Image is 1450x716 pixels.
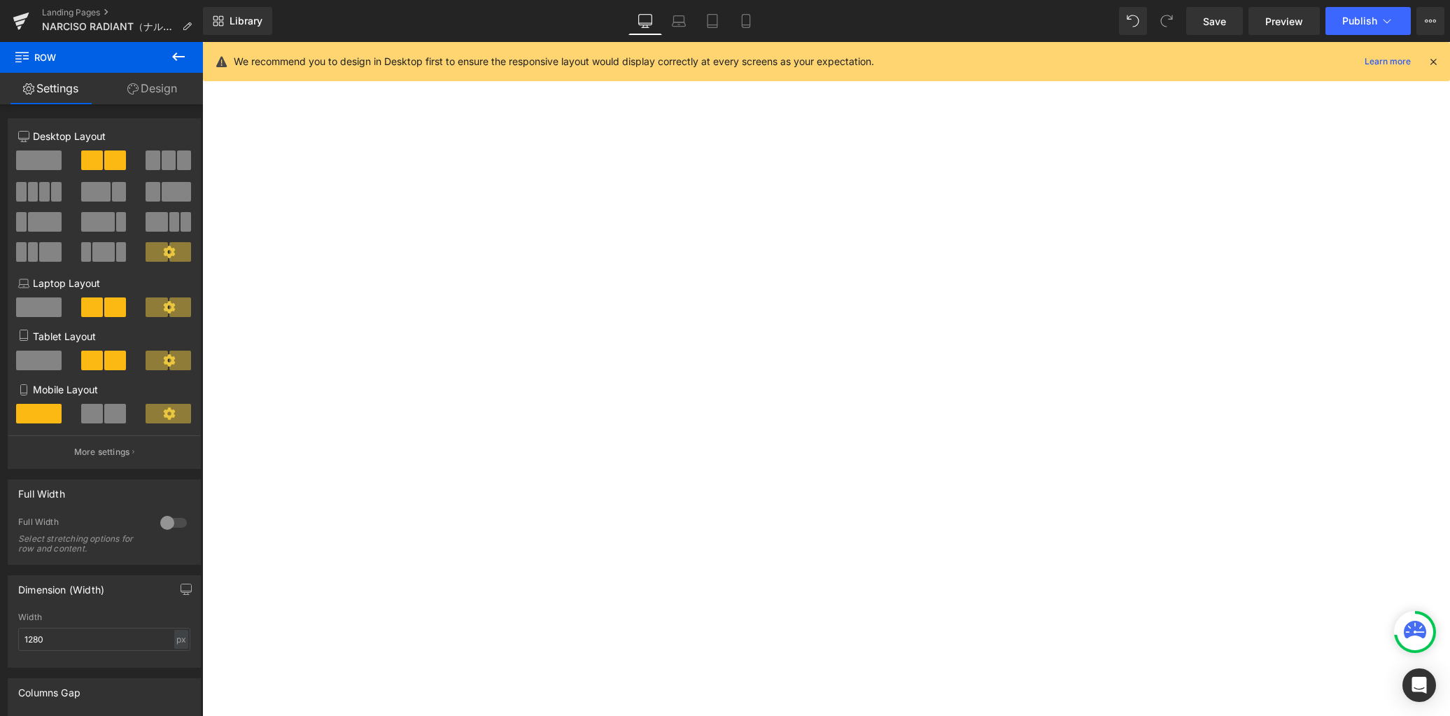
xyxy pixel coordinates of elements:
[18,517,146,531] div: Full Width
[230,15,262,27] span: Library
[1153,7,1181,35] button: Redo
[18,382,190,397] p: Mobile Layout
[1325,7,1411,35] button: Publish
[1265,14,1303,29] span: Preview
[18,129,190,143] p: Desktop Layout
[101,73,203,104] a: Design
[203,7,272,35] a: New Library
[1402,668,1436,702] div: Open Intercom Messenger
[18,576,104,596] div: Dimension (Width)
[18,534,144,554] div: Select stretching options for row and content.
[1359,53,1416,70] a: Learn more
[8,435,200,468] button: More settings
[74,446,130,458] p: More settings
[234,54,874,69] p: We recommend you to design in Desktop first to ensure the responsive layout would display correct...
[174,630,188,649] div: px
[42,21,176,32] span: NARCISO RADIANT（ナルシソ ラディアント）｜[PERSON_NAME]
[1342,15,1377,27] span: Publish
[1416,7,1444,35] button: More
[18,628,190,651] input: auto
[42,7,203,18] a: Landing Pages
[696,7,729,35] a: Tablet
[662,7,696,35] a: Laptop
[1248,7,1320,35] a: Preview
[18,480,65,500] div: Full Width
[18,329,190,344] p: Tablet Layout
[18,276,190,290] p: Laptop Layout
[18,612,190,622] div: Width
[1119,7,1147,35] button: Undo
[18,679,80,699] div: Columns Gap
[729,7,763,35] a: Mobile
[1203,14,1226,29] span: Save
[14,42,154,73] span: Row
[628,7,662,35] a: Desktop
